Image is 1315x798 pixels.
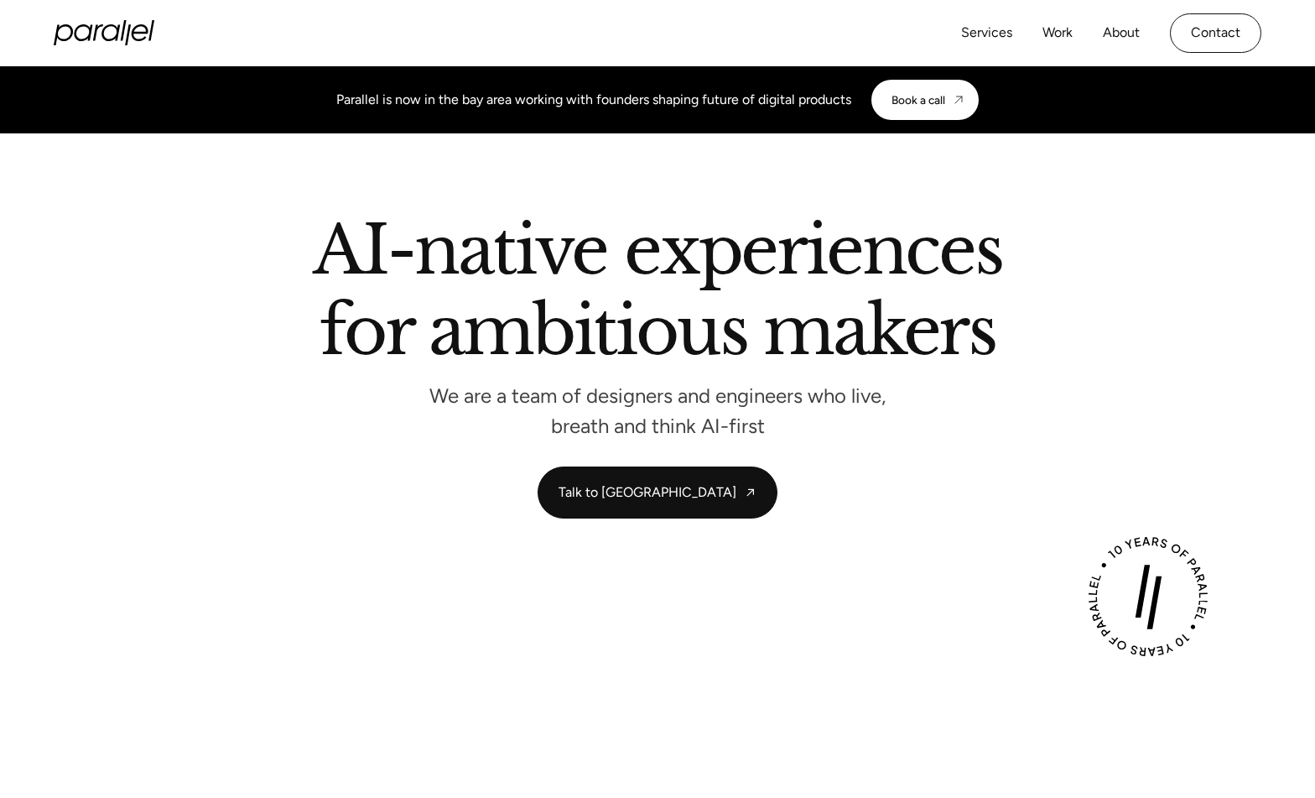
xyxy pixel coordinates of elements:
[871,80,979,120] a: Book a call
[406,389,909,433] p: We are a team of designers and engineers who live, breath and think AI-first
[1170,13,1261,53] a: Contact
[336,90,851,110] div: Parallel is now in the bay area working with founders shaping future of digital products
[54,20,154,45] a: home
[961,21,1012,45] a: Services
[1042,21,1073,45] a: Work
[179,217,1136,371] h2: AI-native experiences for ambitious makers
[952,93,965,107] img: CTA arrow image
[1103,21,1140,45] a: About
[891,93,945,107] div: Book a call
